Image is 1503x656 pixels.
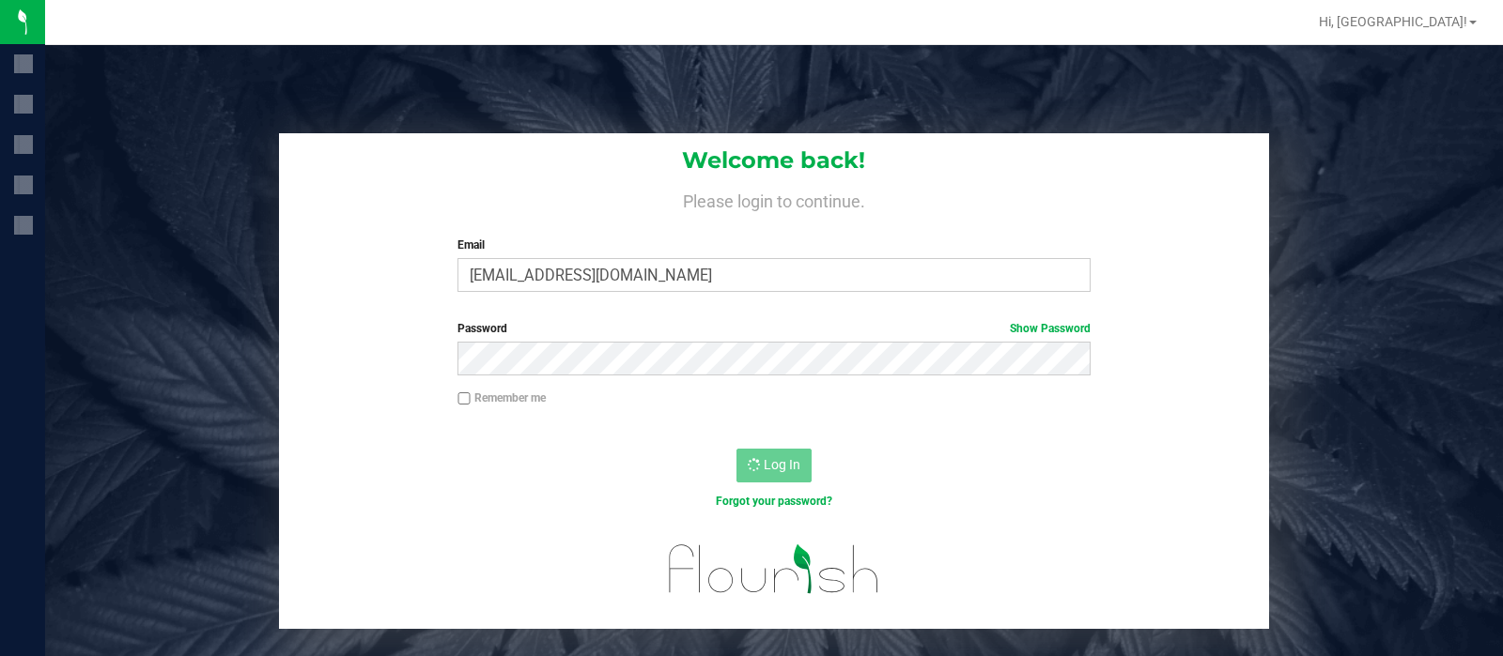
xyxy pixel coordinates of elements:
span: Hi, [GEOGRAPHIC_DATA]! [1319,14,1467,29]
span: Password [457,322,507,335]
h4: Please login to continue. [279,188,1270,210]
a: Forgot your password? [716,495,832,508]
input: Remember me [457,392,471,405]
h1: Welcome back! [279,148,1270,173]
label: Remember me [457,389,546,406]
img: flourish_logo.svg [650,529,898,609]
button: Log In [736,449,812,482]
a: Show Password [1010,322,1091,335]
span: Log In [764,457,800,472]
label: Email [457,236,1090,253]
